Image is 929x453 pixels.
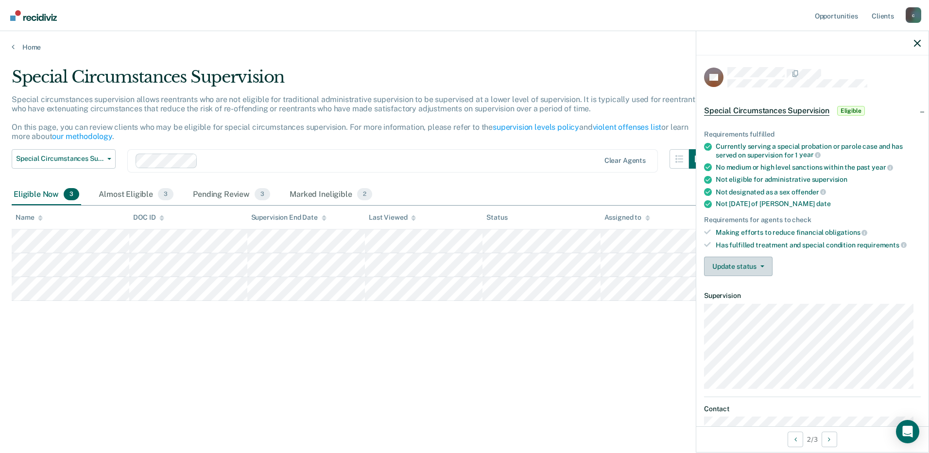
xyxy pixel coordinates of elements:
[10,10,57,21] img: Recidiviz
[704,405,921,413] dt: Contact
[704,106,829,116] span: Special Circumstances Supervision
[837,106,865,116] span: Eligible
[704,257,773,276] button: Update status
[12,95,699,141] p: Special circumstances supervision allows reentrants who are not eligible for traditional administ...
[716,163,921,172] div: No medium or high level sanctions within the past
[255,188,270,201] span: 3
[191,184,272,206] div: Pending Review
[716,142,921,159] div: Currently serving a special probation or parole case and has served on supervision for 1
[896,420,919,443] div: Open Intercom Messenger
[158,188,173,201] span: 3
[791,188,826,196] span: offender
[825,228,867,236] span: obligations
[788,432,803,447] button: Previous Opportunity
[906,7,921,23] button: Profile dropdown button
[799,151,821,158] span: year
[716,188,921,196] div: Not designated as a sex
[97,184,175,206] div: Almost Eligible
[251,213,327,222] div: Supervision End Date
[604,157,646,165] div: Clear agents
[716,228,921,237] div: Making efforts to reduce financial
[493,122,579,132] a: supervision levels policy
[696,426,929,452] div: 2 / 3
[822,432,837,447] button: Next Opportunity
[16,213,43,222] div: Name
[288,184,374,206] div: Marked Ineligible
[52,132,112,141] a: our methodology
[64,188,79,201] span: 3
[812,175,847,183] span: supervision
[593,122,662,132] a: violent offenses list
[12,67,708,95] div: Special Circumstances Supervision
[604,213,650,222] div: Assigned to
[696,95,929,126] div: Special Circumstances SupervisionEligible
[716,175,921,184] div: Not eligible for administrative
[357,188,372,201] span: 2
[716,200,921,208] div: Not [DATE] of [PERSON_NAME]
[369,213,416,222] div: Last Viewed
[12,43,917,52] a: Home
[816,200,830,208] span: date
[16,155,103,163] span: Special Circumstances Supervision
[704,292,921,300] dt: Supervision
[704,216,921,224] div: Requirements for agents to check
[133,213,164,222] div: DOC ID
[906,7,921,23] div: c
[716,241,921,249] div: Has fulfilled treatment and special condition
[872,163,893,171] span: year
[704,130,921,139] div: Requirements fulfilled
[486,213,507,222] div: Status
[857,241,907,249] span: requirements
[12,184,81,206] div: Eligible Now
